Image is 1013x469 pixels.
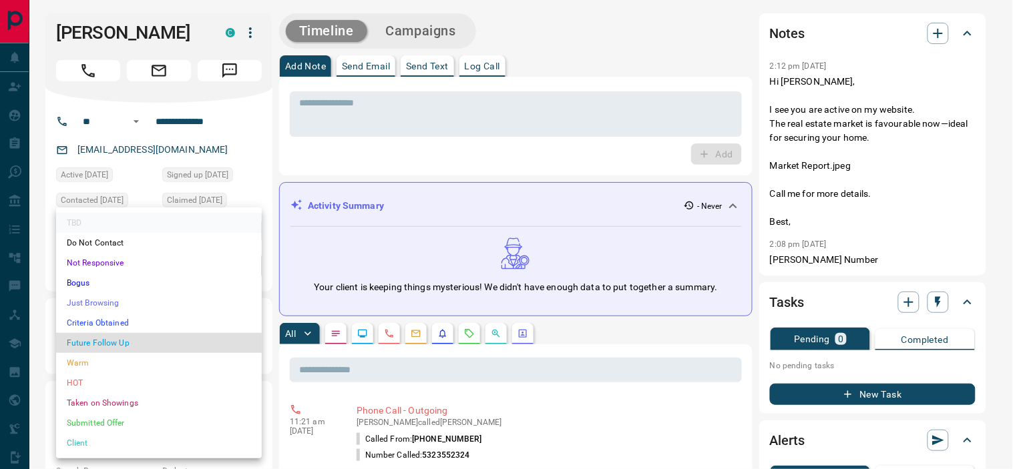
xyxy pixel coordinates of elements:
li: Client [56,433,262,453]
li: Taken on Showings [56,393,262,413]
li: Just Browsing [56,293,262,313]
li: Do Not Contact [56,233,262,253]
li: Criteria Obtained [56,313,262,333]
li: Bogus [56,273,262,293]
li: Submitted Offer [56,413,262,433]
li: Warm [56,353,262,373]
li: HOT [56,373,262,393]
li: Not Responsive [56,253,262,273]
li: Future Follow Up [56,333,262,353]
